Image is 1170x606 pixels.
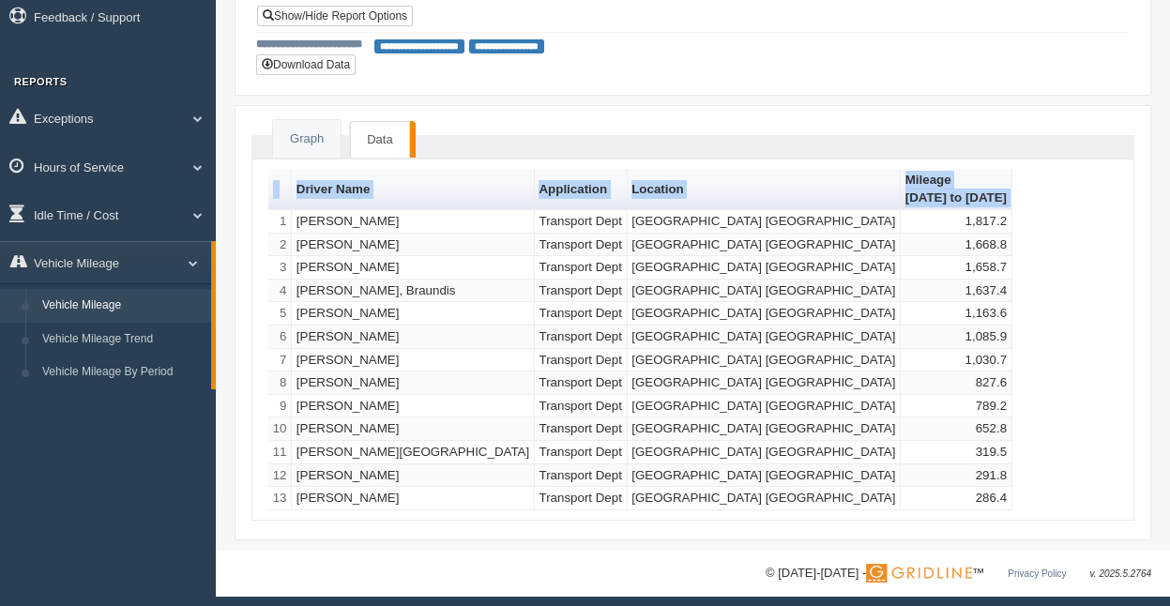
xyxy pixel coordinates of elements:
[292,210,535,234] td: [PERSON_NAME]
[901,487,1012,510] td: 286.4
[292,417,535,441] td: [PERSON_NAME]
[628,234,902,257] td: [GEOGRAPHIC_DATA] [GEOGRAPHIC_DATA]
[350,121,409,159] a: Data
[535,326,628,349] td: Transport Dept
[901,326,1012,349] td: 1,085.9
[34,323,211,356] a: Vehicle Mileage Trend
[535,349,628,372] td: Transport Dept
[535,464,628,488] td: Transport Dept
[292,464,535,488] td: [PERSON_NAME]
[292,302,535,326] td: [PERSON_NAME]
[901,395,1012,418] td: 789.2
[901,280,1012,303] td: 1,637.4
[273,120,341,159] a: Graph
[901,441,1012,464] td: 319.5
[901,256,1012,280] td: 1,658.7
[257,6,413,26] a: Show/Hide Report Options
[628,487,902,510] td: [GEOGRAPHIC_DATA] [GEOGRAPHIC_DATA]
[628,280,902,303] td: [GEOGRAPHIC_DATA] [GEOGRAPHIC_DATA]
[256,54,356,75] button: Download Data
[535,487,628,510] td: Transport Dept
[901,417,1012,441] td: 652.8
[268,302,292,326] td: 5
[268,395,292,418] td: 9
[901,210,1012,234] td: 1,817.2
[628,417,902,441] td: [GEOGRAPHIC_DATA] [GEOGRAPHIC_DATA]
[535,371,628,395] td: Transport Dept
[268,210,292,234] td: 1
[268,256,292,280] td: 3
[628,395,902,418] td: [GEOGRAPHIC_DATA] [GEOGRAPHIC_DATA]
[766,564,1151,583] div: © [DATE]-[DATE] - ™
[901,234,1012,257] td: 1,668.8
[292,280,535,303] td: [PERSON_NAME], Braundis
[535,169,628,210] th: Sort column
[268,349,292,372] td: 7
[628,210,902,234] td: [GEOGRAPHIC_DATA] [GEOGRAPHIC_DATA]
[292,441,535,464] td: [PERSON_NAME][GEOGRAPHIC_DATA]
[535,395,628,418] td: Transport Dept
[292,487,535,510] td: [PERSON_NAME]
[535,417,628,441] td: Transport Dept
[268,371,292,395] td: 8
[628,169,902,210] th: Sort column
[901,371,1012,395] td: 827.6
[535,234,628,257] td: Transport Dept
[628,326,902,349] td: [GEOGRAPHIC_DATA] [GEOGRAPHIC_DATA]
[34,356,211,389] a: Vehicle Mileage By Period
[292,326,535,349] td: [PERSON_NAME]
[268,464,292,488] td: 12
[268,326,292,349] td: 6
[901,349,1012,372] td: 1,030.7
[268,417,292,441] td: 10
[535,280,628,303] td: Transport Dept
[901,169,1012,210] th: Sort column
[535,256,628,280] td: Transport Dept
[1008,568,1066,579] a: Privacy Policy
[292,371,535,395] td: [PERSON_NAME]
[268,487,292,510] td: 13
[866,564,972,583] img: Gridline
[628,349,902,372] td: [GEOGRAPHIC_DATA] [GEOGRAPHIC_DATA]
[268,234,292,257] td: 2
[535,210,628,234] td: Transport Dept
[901,464,1012,488] td: 291.8
[628,464,902,488] td: [GEOGRAPHIC_DATA] [GEOGRAPHIC_DATA]
[628,302,902,326] td: [GEOGRAPHIC_DATA] [GEOGRAPHIC_DATA]
[292,395,535,418] td: [PERSON_NAME]
[292,256,535,280] td: [PERSON_NAME]
[292,349,535,372] td: [PERSON_NAME]
[34,289,211,323] a: Vehicle Mileage
[292,169,535,210] th: Sort column
[535,441,628,464] td: Transport Dept
[628,371,902,395] td: [GEOGRAPHIC_DATA] [GEOGRAPHIC_DATA]
[901,302,1012,326] td: 1,163.6
[628,256,902,280] td: [GEOGRAPHIC_DATA] [GEOGRAPHIC_DATA]
[1090,568,1151,579] span: v. 2025.5.2764
[628,441,902,464] td: [GEOGRAPHIC_DATA] [GEOGRAPHIC_DATA]
[268,441,292,464] td: 11
[535,302,628,326] td: Transport Dept
[268,280,292,303] td: 4
[292,234,535,257] td: [PERSON_NAME]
